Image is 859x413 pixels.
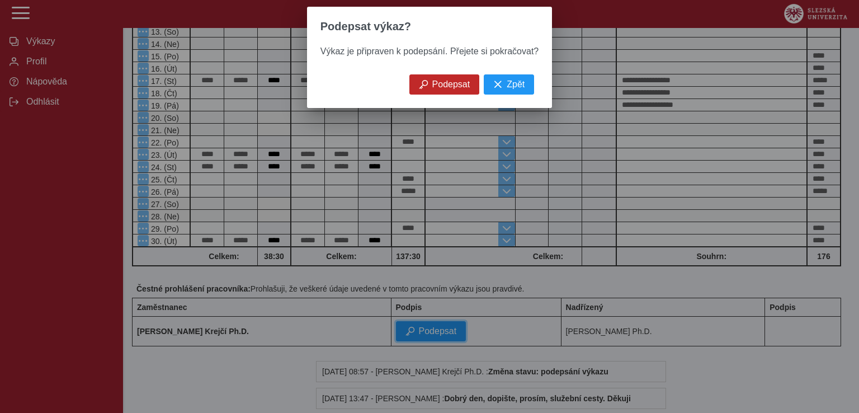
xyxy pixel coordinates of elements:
button: Podepsat [409,74,480,95]
span: Výkaz je připraven k podepsání. Přejete si pokračovat? [320,46,539,56]
span: Podepsat [432,79,470,90]
span: Podepsat výkaz? [320,20,411,33]
button: Zpět [484,74,534,95]
span: Zpět [507,79,525,90]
